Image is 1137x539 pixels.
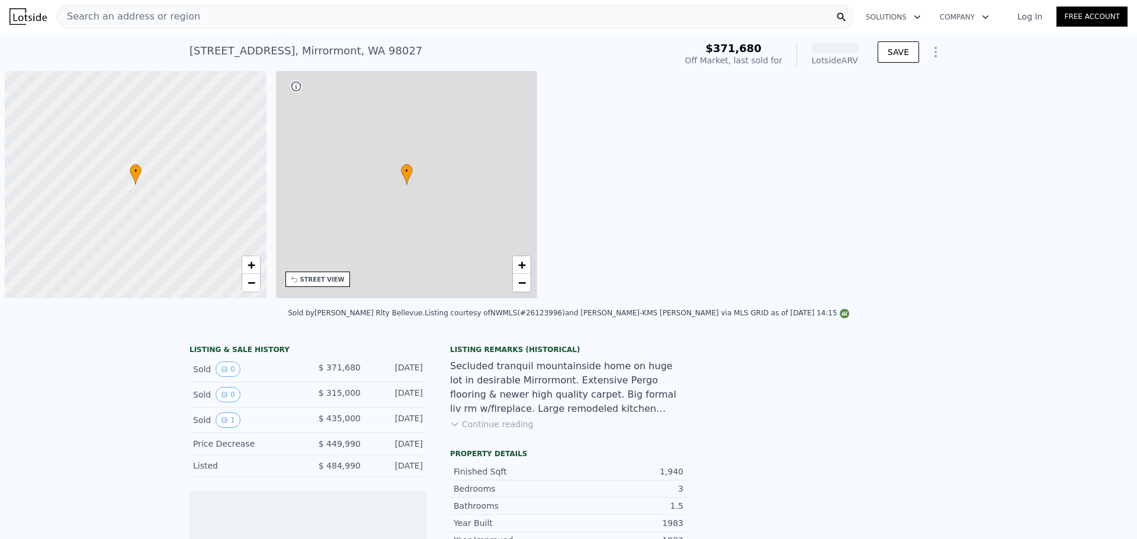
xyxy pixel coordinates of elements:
a: Zoom in [242,256,260,274]
div: Sold [193,387,298,402]
a: Zoom out [242,274,260,292]
span: Search an address or region [57,9,200,24]
div: 1.5 [568,500,683,512]
div: STREET VIEW [300,275,345,284]
a: Zoom in [513,256,531,274]
div: Finished Sqft [454,466,568,477]
span: $ 484,990 [319,461,361,470]
div: Listing courtesy of NWMLS (#26123996) and [PERSON_NAME]-KMS [PERSON_NAME] via MLS GRID as of [DAT... [425,309,849,317]
div: [STREET_ADDRESS] , Mirrormont , WA 98027 [189,43,422,59]
button: Show Options [924,40,947,64]
div: • [401,164,413,185]
div: [DATE] [370,412,423,428]
div: Bedrooms [454,483,568,495]
img: Lotside [9,8,47,25]
div: • [130,164,142,185]
div: LISTING & SALE HISTORY [189,345,426,357]
div: [DATE] [370,362,423,377]
span: • [401,166,413,176]
div: 3 [568,483,683,495]
span: $ 435,000 [319,414,361,423]
div: Off Market, last sold for [685,54,782,66]
span: + [247,257,255,272]
div: Bathrooms [454,500,568,512]
button: View historical data [216,387,240,402]
div: Sold by [PERSON_NAME] Rlty Bellevue . [288,309,425,317]
span: $371,680 [705,42,762,54]
span: + [518,257,526,272]
button: Solutions [856,7,930,28]
span: $ 371,680 [319,363,361,372]
a: Zoom out [513,274,531,292]
span: • [130,166,142,176]
a: Free Account [1056,7,1128,27]
a: Log In [1003,11,1056,22]
div: Lotside ARV [811,54,859,66]
div: [DATE] [370,460,423,472]
button: View historical data [216,362,240,377]
div: [DATE] [370,387,423,402]
button: Company [930,7,998,28]
button: View historical data [216,412,240,428]
img: NWMLS Logo [840,309,849,318]
span: $ 315,000 [319,388,361,398]
div: 1983 [568,517,683,529]
span: − [247,275,255,290]
span: $ 449,990 [319,439,361,448]
div: [DATE] [370,438,423,450]
div: Price Decrease [193,438,298,450]
button: Continue reading [450,418,534,430]
div: Property details [450,449,687,459]
div: Year Built [454,517,568,529]
div: Sold [193,362,298,377]
div: Secluded tranquil mountainside home on huge lot in desirable Mirrormont. Extensive Pergo flooring... [450,359,687,416]
div: Listed [193,460,298,472]
div: Listing Remarks (Historical) [450,345,687,354]
div: Sold [193,412,298,428]
div: 1,940 [568,466,683,477]
button: SAVE [878,41,919,63]
span: − [518,275,526,290]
